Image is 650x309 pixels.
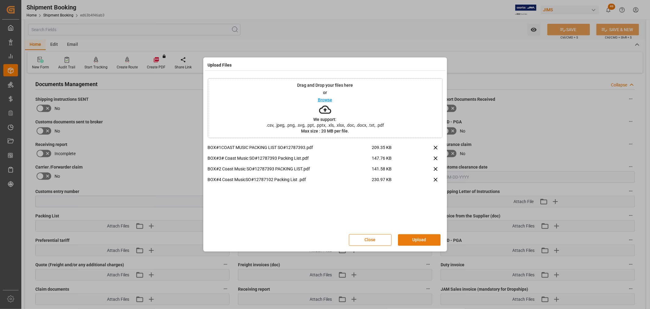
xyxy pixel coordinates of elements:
[372,166,414,176] span: 141.58 KB
[372,176,414,187] span: 230.97 KB
[349,234,392,246] button: Close
[208,62,232,68] h4: Upload Files
[318,98,332,102] p: Browse
[208,176,372,183] p: BOX#4 Coast MusicSO#12787102 Packing List .pdf
[398,234,441,246] button: Upload
[372,144,414,155] span: 209.35 KB
[208,155,372,162] p: BOX#3# Coast Music SO#12787393 Packing List.pdf
[208,166,372,172] p: BOX#2 Coast Music SO#12787393 PACKING LIST.pdf
[314,117,337,122] p: We support:
[262,123,388,127] span: .csv, .jpeg, .png, .svg, .ppt, .pptx, .xls, .xlsx, .doc, .docx, .txt, .pdf
[208,78,442,138] div: Drag and Drop your files hereorBrowseWe support:.csv, .jpeg, .png, .svg, .ppt, .pptx, .xls, .xlsx...
[301,129,349,133] p: Max size : 20 MB per file.
[297,83,353,87] p: Drag and Drop your files here
[372,155,414,166] span: 147.76 KB
[323,90,327,95] p: or
[208,144,372,151] p: BOX#1COAST MUSIC PACKING LIST SO#12787393.pdf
